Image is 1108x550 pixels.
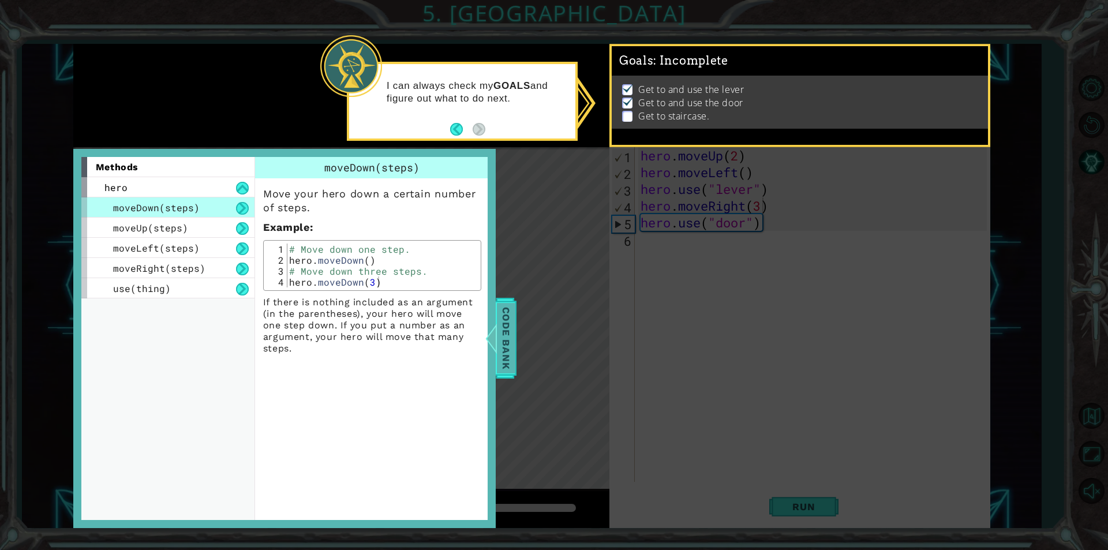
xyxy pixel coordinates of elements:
[493,80,530,91] strong: GOALS
[619,54,728,68] span: Goals
[638,96,743,109] p: Get to and use the door
[96,162,138,173] span: methods
[113,282,171,294] span: use(thing)
[450,123,473,136] button: Back
[113,262,205,274] span: moveRight(steps)
[113,201,200,214] span: moveDown(steps)
[267,244,287,255] div: 1
[638,110,709,122] p: Get to staircase.
[255,157,489,178] div: moveDown(steps)
[622,83,634,92] img: Check mark for checkbox
[263,297,481,354] p: If there is nothing included as an argument (in the parentheses), your hero will move one step do...
[263,221,313,233] strong: :
[324,160,420,174] span: moveDown(steps)
[113,242,200,254] span: moveLeft(steps)
[497,303,515,373] span: Code Bank
[104,181,128,193] span: hero
[267,265,287,276] div: 3
[267,255,287,265] div: 2
[81,157,254,177] div: methods
[267,276,287,287] div: 4
[622,96,634,106] img: Check mark for checkbox
[653,54,728,68] span: : Incomplete
[113,222,188,234] span: moveUp(steps)
[263,187,481,215] p: Move your hero down a certain number of steps.
[473,123,485,136] button: Next
[387,80,567,105] p: I can always check my and figure out what to do next.
[263,221,310,233] span: Example
[638,83,744,96] p: Get to and use the lever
